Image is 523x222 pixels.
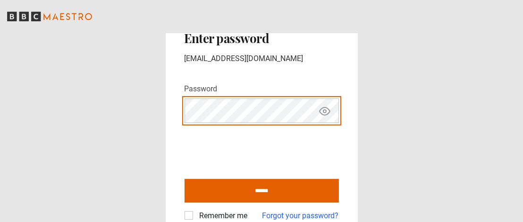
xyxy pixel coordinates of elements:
svg: BBC Maestro [7,9,92,24]
button: Show password [317,103,333,119]
label: Password [185,83,218,95]
iframe: reCAPTCHA [185,131,328,168]
p: [EMAIL_ADDRESS][DOMAIN_NAME] [185,53,339,64]
h2: Enter password [185,31,339,45]
a: Forgot your password? [262,210,339,222]
label: Remember me [196,210,248,222]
